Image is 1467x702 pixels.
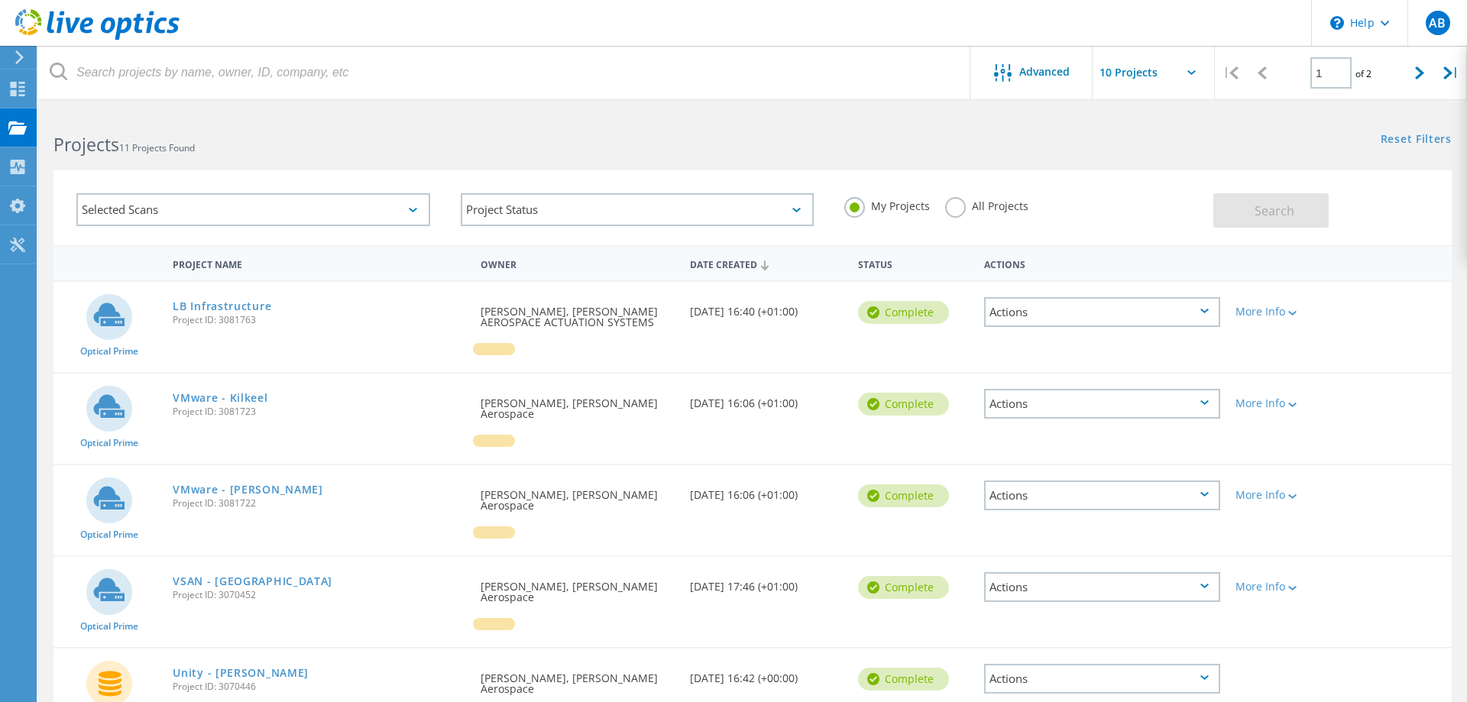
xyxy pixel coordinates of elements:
div: Actions [984,480,1220,510]
div: Complete [858,576,949,599]
div: Complete [858,393,949,416]
div: Actions [984,297,1220,327]
div: [PERSON_NAME], [PERSON_NAME] Aerospace [473,557,683,618]
div: Actions [984,664,1220,694]
a: VMware - [PERSON_NAME] [173,484,322,495]
a: Reset Filters [1381,134,1452,147]
a: Live Optics Dashboard [15,32,180,43]
div: Status [850,249,976,277]
div: Owner [473,249,683,277]
button: Search [1213,193,1329,228]
div: [DATE] 16:42 (+00:00) [682,649,850,699]
span: Project ID: 3081722 [173,499,465,508]
a: Unity - [PERSON_NAME] [173,668,309,678]
div: [DATE] 16:40 (+01:00) [682,282,850,332]
span: of 2 [1355,67,1371,80]
input: Search projects by name, owner, ID, company, etc [38,46,971,99]
a: VSAN - [GEOGRAPHIC_DATA] [173,576,332,587]
div: Actions [984,389,1220,419]
a: VMware - Kilkeel [173,393,267,403]
span: Search [1255,202,1294,219]
div: Complete [858,301,949,324]
div: Actions [976,249,1228,277]
div: [PERSON_NAME], [PERSON_NAME] Aerospace [473,374,683,435]
span: Project ID: 3070452 [173,590,465,600]
span: Optical Prime [80,347,138,356]
div: [DATE] 16:06 (+01:00) [682,374,850,424]
div: [PERSON_NAME], [PERSON_NAME] Aerospace [473,465,683,526]
div: Complete [858,668,949,691]
div: Actions [984,572,1220,602]
span: Optical Prime [80,530,138,539]
div: [DATE] 16:06 (+01:00) [682,465,850,516]
div: More Info [1235,398,1332,409]
span: Advanced [1019,66,1070,77]
div: [DATE] 17:46 (+01:00) [682,557,850,607]
span: 11 Projects Found [119,141,195,154]
div: [PERSON_NAME], [PERSON_NAME] AEROSPACE ACTUATION SYSTEMS [473,282,683,343]
div: Complete [858,484,949,507]
div: Project Status [461,193,814,226]
span: Project ID: 3070446 [173,682,465,691]
div: Selected Scans [76,193,430,226]
label: All Projects [945,197,1028,212]
b: Projects [53,132,119,157]
div: | [1436,46,1467,100]
div: More Info [1235,581,1332,592]
div: | [1215,46,1246,100]
a: LB Infrastructure [173,301,271,312]
div: Date Created [682,249,850,278]
span: Project ID: 3081723 [173,407,465,416]
div: Project Name [165,249,473,277]
span: Project ID: 3081763 [173,315,465,325]
div: More Info [1235,306,1332,317]
label: My Projects [844,197,930,212]
div: More Info [1235,490,1332,500]
svg: \n [1330,16,1344,30]
span: Optical Prime [80,438,138,448]
span: Optical Prime [80,622,138,631]
span: AB [1429,17,1446,29]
